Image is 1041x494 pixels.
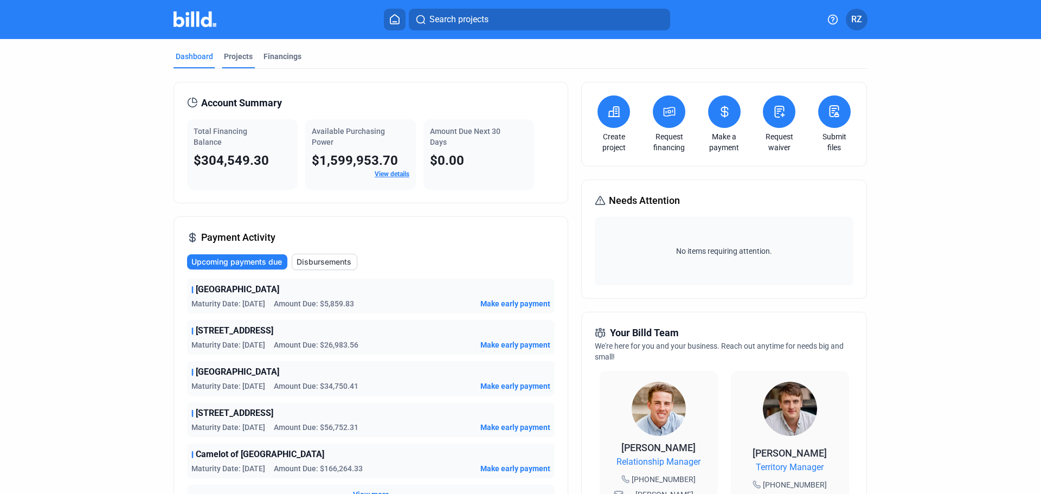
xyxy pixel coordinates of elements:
[274,339,358,350] span: Amount Due: $26,983.56
[621,442,696,453] span: [PERSON_NAME]
[196,324,273,337] span: [STREET_ADDRESS]
[274,463,363,474] span: Amount Due: $166,264.33
[196,407,273,420] span: [STREET_ADDRESS]
[846,9,868,30] button: RZ
[375,170,409,178] a: View details
[297,256,351,267] span: Disbursements
[194,127,247,146] span: Total Financing Balance
[312,127,385,146] span: Available Purchasing Power
[196,448,324,461] span: Camelot of [GEOGRAPHIC_DATA]
[264,51,301,62] div: Financings
[191,381,265,392] span: Maturity Date: [DATE]
[753,447,827,459] span: [PERSON_NAME]
[173,11,216,27] img: Billd Company Logo
[409,9,670,30] button: Search projects
[194,153,269,168] span: $304,549.30
[480,422,550,433] button: Make early payment
[632,474,696,485] span: [PHONE_NUMBER]
[274,381,358,392] span: Amount Due: $34,750.41
[595,131,633,153] a: Create project
[201,95,282,111] span: Account Summary
[815,131,853,153] a: Submit files
[201,230,275,245] span: Payment Activity
[480,463,550,474] button: Make early payment
[480,339,550,350] button: Make early payment
[191,422,265,433] span: Maturity Date: [DATE]
[312,153,398,168] span: $1,599,953.70
[610,325,679,341] span: Your Billd Team
[632,382,686,436] img: Relationship Manager
[187,254,287,270] button: Upcoming payments due
[650,131,688,153] a: Request financing
[191,256,282,267] span: Upcoming payments due
[609,193,680,208] span: Needs Attention
[224,51,253,62] div: Projects
[430,153,464,168] span: $0.00
[763,479,827,490] span: [PHONE_NUMBER]
[274,422,358,433] span: Amount Due: $56,752.31
[430,127,500,146] span: Amount Due Next 30 Days
[191,339,265,350] span: Maturity Date: [DATE]
[851,13,862,26] span: RZ
[196,283,279,296] span: [GEOGRAPHIC_DATA]
[292,254,357,270] button: Disbursements
[274,298,354,309] span: Amount Due: $5,859.83
[429,13,489,26] span: Search projects
[480,381,550,392] button: Make early payment
[616,455,701,469] span: Relationship Manager
[196,365,279,378] span: [GEOGRAPHIC_DATA]
[756,461,824,474] span: Territory Manager
[191,298,265,309] span: Maturity Date: [DATE]
[480,298,550,309] button: Make early payment
[705,131,743,153] a: Make a payment
[760,131,798,153] a: Request waiver
[176,51,213,62] div: Dashboard
[599,246,849,256] span: No items requiring attention.
[595,342,844,361] span: We're here for you and your business. Reach out anytime for needs big and small!
[763,382,817,436] img: Territory Manager
[191,463,265,474] span: Maturity Date: [DATE]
